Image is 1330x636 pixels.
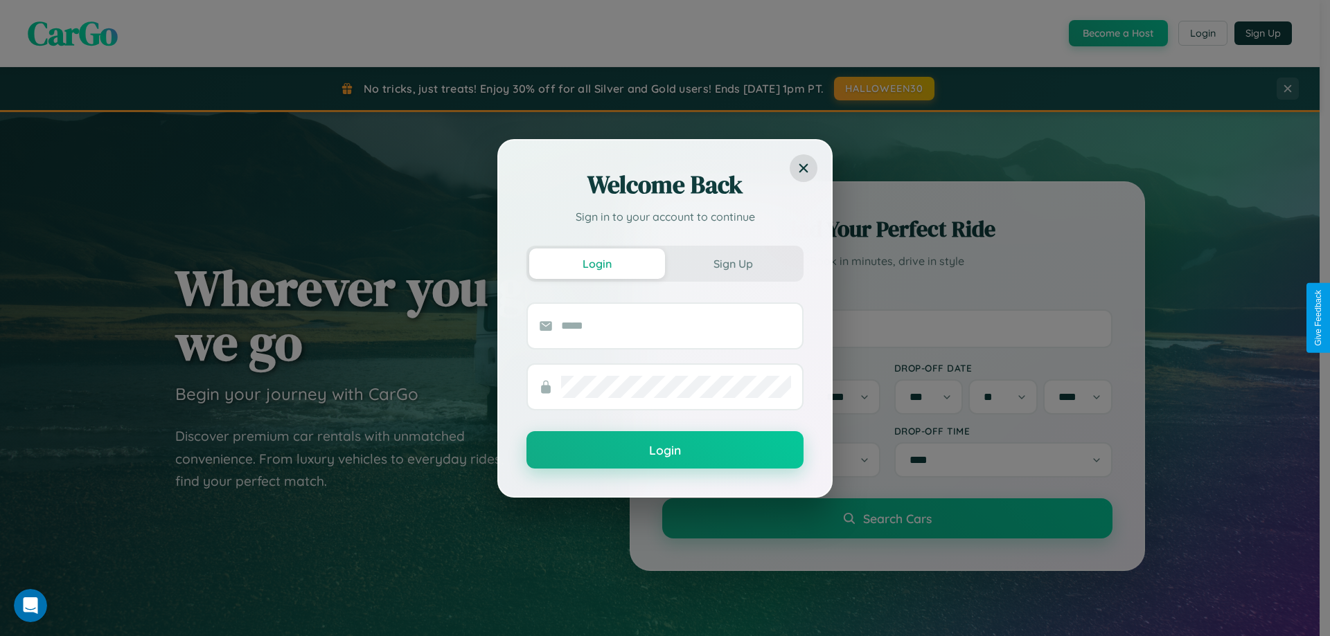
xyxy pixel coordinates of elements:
[526,168,804,201] h2: Welcome Back
[526,431,804,469] button: Login
[14,589,47,622] iframe: Intercom live chat
[665,248,801,279] button: Sign Up
[529,248,665,279] button: Login
[526,208,804,225] p: Sign in to your account to continue
[1313,290,1323,346] div: Give Feedback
